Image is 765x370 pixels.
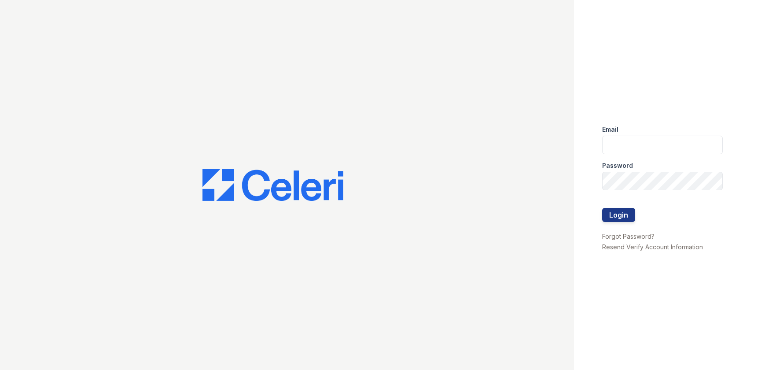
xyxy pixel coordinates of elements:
[602,208,635,222] button: Login
[602,161,633,170] label: Password
[602,243,703,251] a: Resend Verify Account Information
[202,169,343,201] img: CE_Logo_Blue-a8612792a0a2168367f1c8372b55b34899dd931a85d93a1a3d3e32e68fde9ad4.png
[602,125,618,134] label: Email
[602,233,655,240] a: Forgot Password?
